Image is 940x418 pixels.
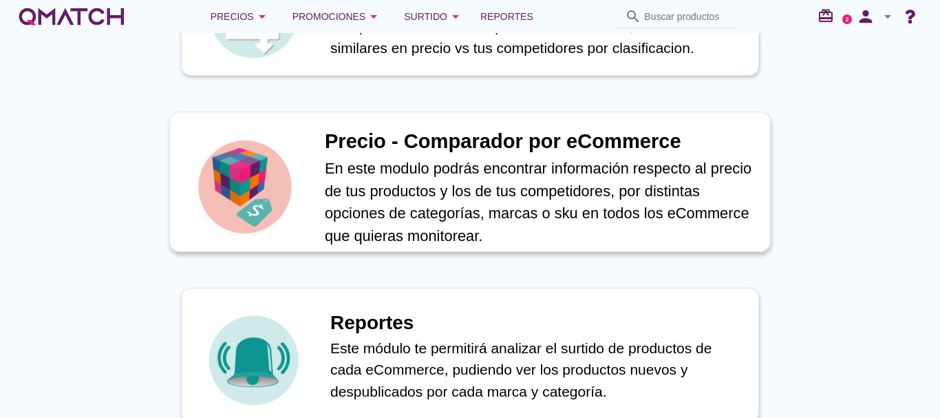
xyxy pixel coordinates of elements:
[447,8,464,25] i: arrow_drop_down
[393,3,475,30] button: Surtido
[205,312,301,408] img: icon
[480,8,533,25] span: Reportes
[17,3,127,30] a: white-qmatch-logo
[365,8,382,25] i: arrow_drop_down
[195,136,295,237] img: icon
[852,7,879,26] i: person
[644,6,728,28] input: Buscar productos
[818,8,840,24] i: redeem
[330,309,745,337] h1: Reportes
[200,3,281,30] button: Precios
[325,127,756,157] h1: Precio - Comparador por eCommerce
[254,8,270,25] i: arrow_drop_down
[330,16,745,59] p: Acá podrás visualizar tus productos más caros, más baratos similares en precio vs tus competidore...
[846,16,849,22] text: 2
[281,3,394,30] button: Promociones
[211,8,270,25] div: Precios
[625,8,641,25] i: search
[842,14,852,24] a: 2
[879,8,896,25] i: arrow_drop_down
[162,114,778,249] a: iconPrecio - Comparador por eCommerceEn este modulo podrás encontrar información respecto al prec...
[475,3,539,30] a: Reportes
[325,157,756,247] p: En este modulo podrás encontrar información respecto al precio de tus productos y los de tus comp...
[330,337,745,403] p: Este módulo te permitirá analizar el surtido de productos de cada eCommerce, pudiendo ver los pro...
[404,8,464,25] div: Surtido
[292,8,383,25] div: Promociones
